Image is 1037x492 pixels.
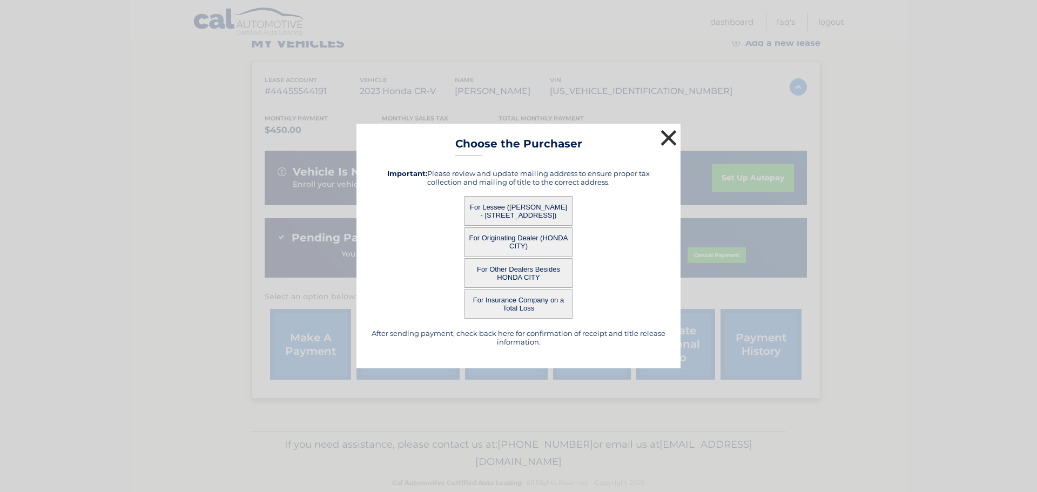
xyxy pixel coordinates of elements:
[658,127,679,149] button: ×
[370,169,667,186] h5: Please review and update mailing address to ensure proper tax collection and mailing of title to ...
[464,258,573,288] button: For Other Dealers Besides HONDA CITY
[455,137,582,156] h3: Choose the Purchaser
[464,196,573,226] button: For Lessee ([PERSON_NAME] - [STREET_ADDRESS])
[387,169,427,178] strong: Important:
[464,227,573,257] button: For Originating Dealer (HONDA CITY)
[464,289,573,319] button: For Insurance Company on a Total Loss
[370,329,667,346] h5: After sending payment, check back here for confirmation of receipt and title release information.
